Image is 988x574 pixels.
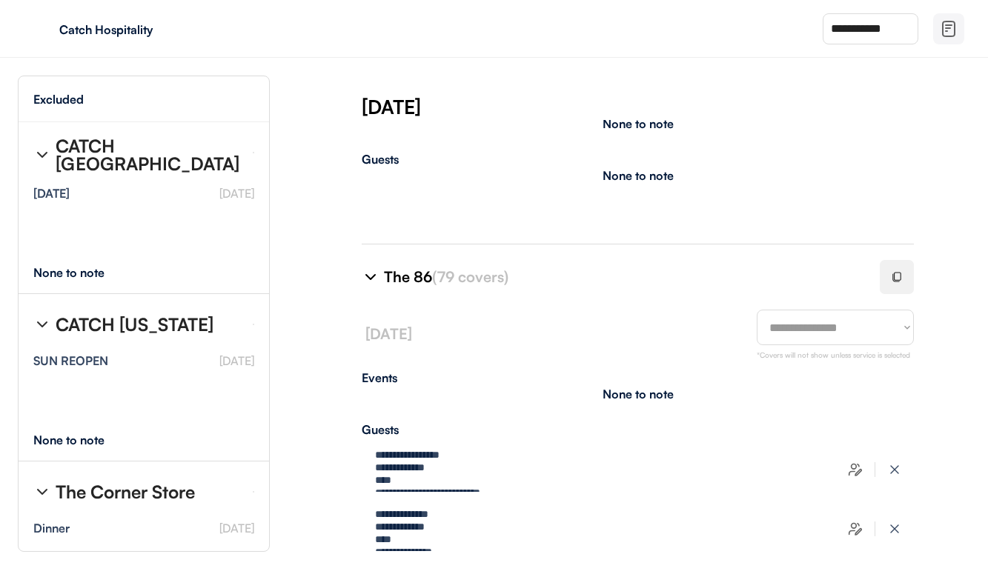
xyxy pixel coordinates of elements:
[33,434,132,446] div: None to note
[362,268,379,286] img: chevron-right%20%281%29.svg
[362,424,914,435] div: Guests
[432,267,508,286] font: (79 covers)
[33,267,132,278] div: None to note
[940,20,958,38] img: file-02.svg
[848,521,863,536] img: users-edit.svg
[362,153,914,165] div: Guests
[219,353,254,368] font: [DATE]
[33,483,51,501] img: chevron-right%20%281%29.svg
[33,146,51,164] img: chevron-right%20%281%29.svg
[33,316,51,333] img: chevron-right%20%281%29.svg
[603,170,674,181] div: None to note
[757,350,910,359] font: *Covers will not show unless service is selected
[362,93,988,120] div: [DATE]
[603,388,674,400] div: None to note
[384,267,862,287] div: The 86
[59,24,246,36] div: Catch Hospitality
[603,118,674,130] div: None to note
[33,187,70,199] div: [DATE]
[56,137,241,173] div: CATCH [GEOGRAPHIC_DATA]
[33,93,84,105] div: Excluded
[362,372,914,384] div: Events
[33,550,114,562] strong: [PERSON_NAME]
[56,483,195,501] div: The Corner Store
[56,316,213,333] div: CATCH [US_STATE]
[219,186,254,201] font: [DATE]
[33,522,70,534] div: Dinner
[365,324,412,343] font: [DATE]
[887,521,902,536] img: x-close%20%283%29.svg
[887,462,902,477] img: x-close%20%283%29.svg
[848,462,863,477] img: users-edit.svg
[33,355,108,367] div: SUN REOPEN
[30,17,53,41] img: yH5BAEAAAAALAAAAAABAAEAAAIBRAA7
[219,521,254,535] font: [DATE]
